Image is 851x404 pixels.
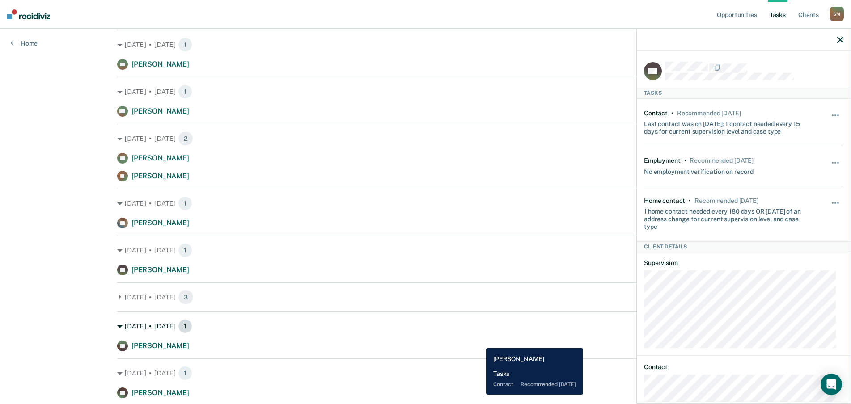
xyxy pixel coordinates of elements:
[117,131,734,146] div: [DATE] • [DATE]
[690,157,753,164] div: Recommended in 15 days
[644,117,810,135] div: Last contact was on [DATE]; 1 contact needed every 15 days for current supervision level and case...
[7,9,50,19] img: Recidiviz
[644,164,754,176] div: No employment verification on record
[178,243,192,257] span: 1
[117,366,734,380] div: [DATE] • [DATE]
[637,88,851,98] div: Tasks
[178,290,194,304] span: 3
[637,241,851,252] div: Client Details
[131,60,189,68] span: [PERSON_NAME]
[671,109,673,117] div: •
[131,154,189,162] span: [PERSON_NAME]
[644,197,685,205] div: Home contact
[178,131,193,146] span: 2
[178,319,192,333] span: 1
[178,84,192,99] span: 1
[131,341,189,350] span: [PERSON_NAME]
[677,109,741,117] div: Recommended in 3 days
[117,243,734,257] div: [DATE] • [DATE]
[644,363,843,371] dt: Contact
[131,388,189,397] span: [PERSON_NAME]
[644,204,810,230] div: 1 home contact needed every 180 days OR [DATE] of an address change for current supervision level...
[131,172,189,180] span: [PERSON_NAME]
[11,39,38,47] a: Home
[644,157,681,164] div: Employment
[131,107,189,115] span: [PERSON_NAME]
[178,196,192,210] span: 1
[821,374,842,395] div: Open Intercom Messenger
[117,38,734,52] div: [DATE] • [DATE]
[694,197,758,205] div: Recommended in 15 days
[178,366,192,380] span: 1
[644,109,668,117] div: Contact
[131,265,189,274] span: [PERSON_NAME]
[644,259,843,267] dt: Supervision
[117,290,734,304] div: [DATE] • [DATE]
[689,197,691,205] div: •
[178,38,192,52] span: 1
[117,319,734,333] div: [DATE] • [DATE]
[131,219,189,227] span: [PERSON_NAME]
[117,84,734,99] div: [DATE] • [DATE]
[684,157,686,164] div: •
[830,7,844,21] div: S M
[117,196,734,210] div: [DATE] • [DATE]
